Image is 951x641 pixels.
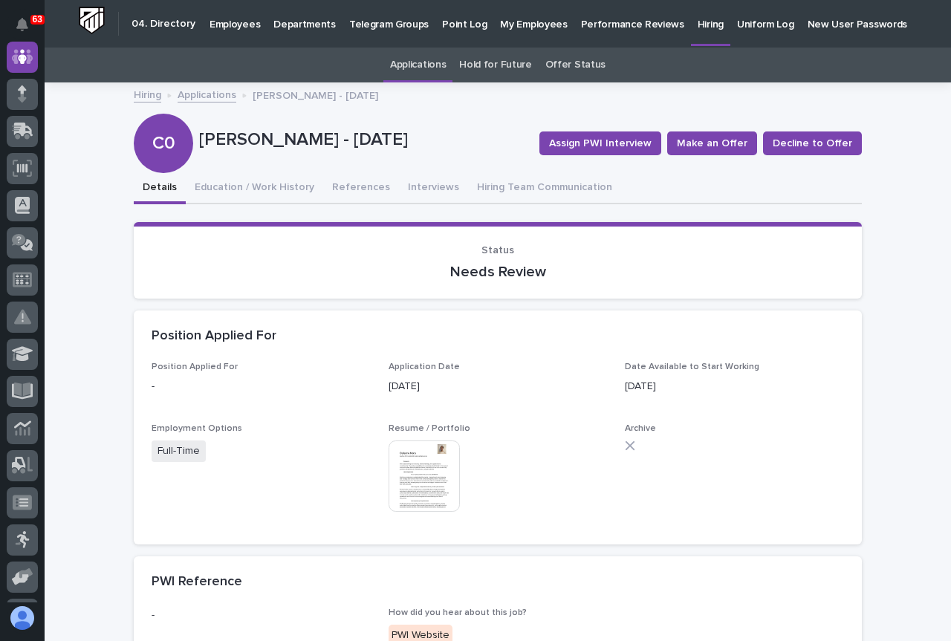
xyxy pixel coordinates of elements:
[459,48,531,82] a: Hold for Future
[134,73,193,154] div: C0
[549,136,652,151] span: Assign PWI Interview
[253,86,378,103] p: [PERSON_NAME] - [DATE]
[468,173,621,204] button: Hiring Team Communication
[152,440,206,462] span: Full-Time
[667,131,757,155] button: Make an Offer
[152,608,371,623] p: -
[625,379,844,394] p: [DATE]
[545,48,606,82] a: Offer Status
[152,424,242,433] span: Employment Options
[389,608,527,617] span: How did you hear about this job?
[390,48,446,82] a: Applications
[763,131,862,155] button: Decline to Offer
[134,173,186,204] button: Details
[152,328,276,345] h2: Position Applied For
[323,173,399,204] button: References
[539,131,661,155] button: Assign PWI Interview
[481,245,514,256] span: Status
[78,7,106,34] img: Workspace Logo
[186,173,323,204] button: Education / Work History
[389,424,470,433] span: Resume / Portfolio
[7,9,38,40] button: Notifications
[152,379,371,394] p: -
[625,424,656,433] span: Archive
[199,129,528,151] p: [PERSON_NAME] - [DATE]
[178,85,236,103] a: Applications
[677,136,747,151] span: Make an Offer
[399,173,468,204] button: Interviews
[7,602,38,634] button: users-avatar
[773,136,852,151] span: Decline to Offer
[134,85,161,103] a: Hiring
[152,263,844,281] p: Needs Review
[19,18,38,42] div: Notifications63
[152,574,242,590] h2: PWI Reference
[132,18,195,30] h2: 04. Directory
[152,362,238,371] span: Position Applied For
[389,362,460,371] span: Application Date
[389,379,608,394] p: [DATE]
[33,14,42,25] p: 63
[625,362,759,371] span: Date Available to Start Working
